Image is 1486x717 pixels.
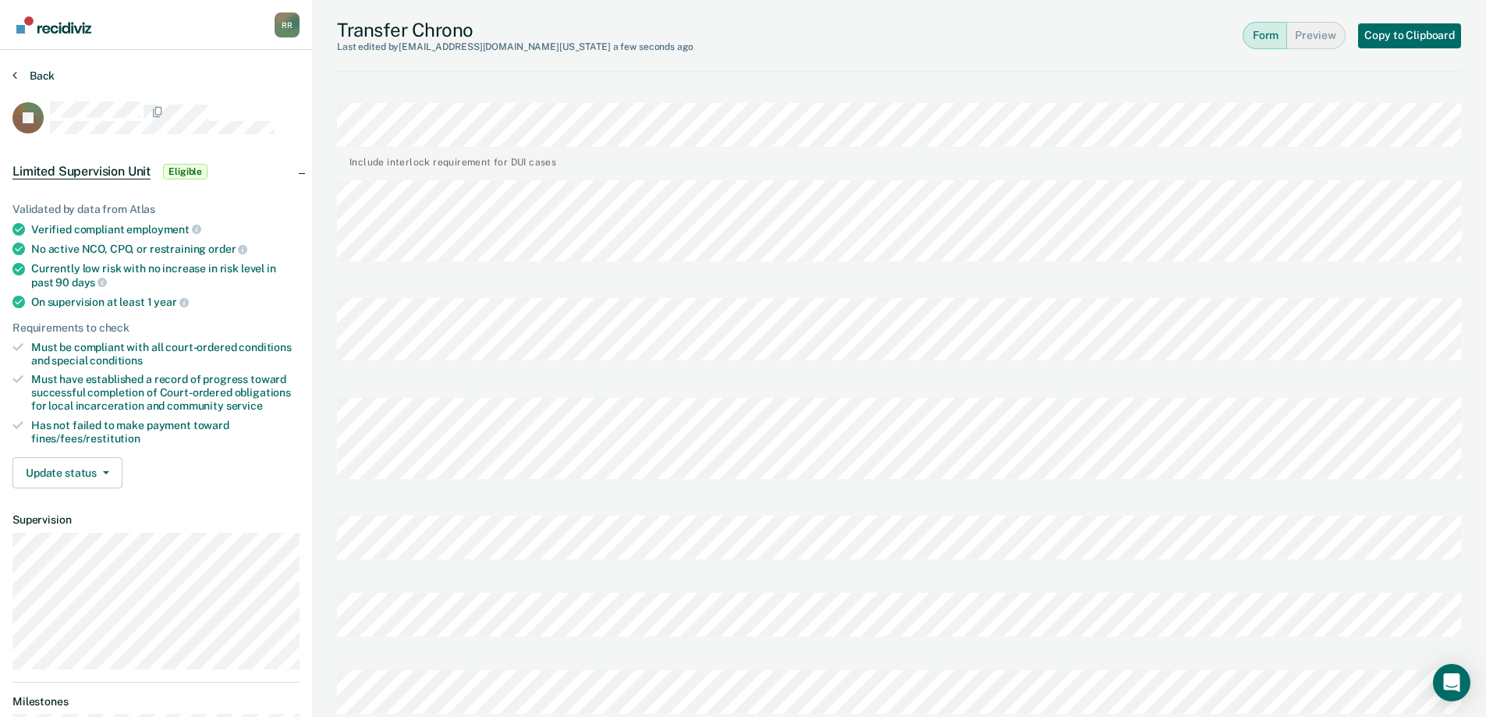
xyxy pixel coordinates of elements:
span: a few seconds ago [613,41,693,52]
div: Must have established a record of progress toward successful completion of Court-ordered obligati... [31,373,300,412]
div: Transfer Chrono [337,19,693,52]
dt: Milestones [12,695,300,708]
img: Recidiviz [16,16,91,34]
div: Include interlock requirement for DUI cases [349,153,556,168]
span: year [154,296,188,308]
dt: Supervision [12,513,300,527]
div: Must be compliant with all court-ordered conditions and special conditions [31,341,300,367]
div: On supervision at least 1 [31,295,300,309]
div: Last edited by [EMAIL_ADDRESS][DOMAIN_NAME][US_STATE] [337,41,693,52]
div: R R [275,12,300,37]
button: Back [12,69,55,83]
div: Verified compliant [31,222,300,236]
span: order [208,243,247,255]
span: Limited Supervision Unit [12,164,151,179]
div: Validated by data from Atlas [12,203,300,216]
span: service [226,399,263,412]
button: Profile dropdown button [275,12,300,37]
div: Open Intercom Messenger [1433,664,1470,701]
button: Update status [12,457,122,488]
div: Requirements to check [12,321,300,335]
span: Eligible [163,164,207,179]
button: Preview [1287,22,1346,49]
button: Form [1243,22,1287,49]
span: employment [126,223,200,236]
span: fines/fees/restitution [31,432,140,445]
div: Currently low risk with no increase in risk level in past 90 [31,262,300,289]
div: Has not failed to make payment toward [31,419,300,445]
div: No active NCO, CPO, or restraining [31,242,300,256]
span: days [72,276,107,289]
button: Copy to Clipboard [1358,23,1461,48]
